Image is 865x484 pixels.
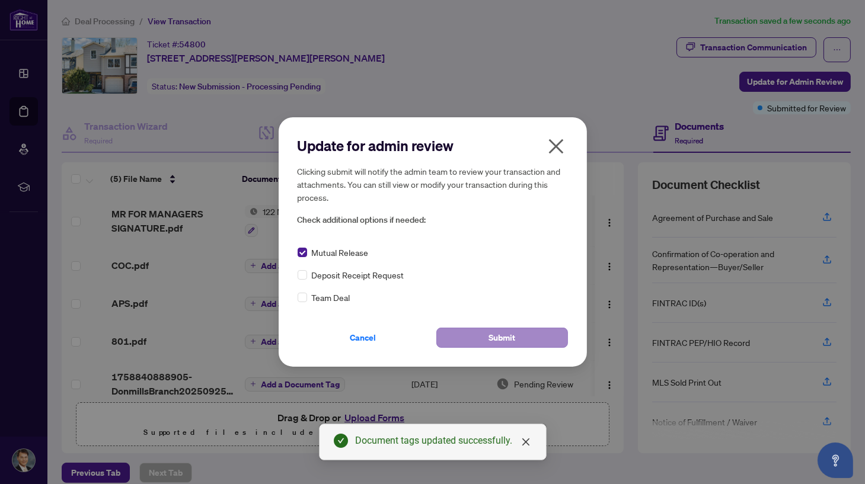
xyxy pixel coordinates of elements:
[350,328,376,347] span: Cancel
[298,165,568,204] h5: Clicking submit will notify the admin team to review your transaction and attachments. You can st...
[519,435,532,448] a: Close
[334,434,348,448] span: check-circle
[298,136,568,155] h2: Update for admin review
[312,246,369,259] span: Mutual Release
[312,268,404,281] span: Deposit Receipt Request
[489,328,515,347] span: Submit
[355,434,532,448] div: Document tags updated successfully.
[436,328,568,348] button: Submit
[298,213,568,227] span: Check additional options if needed:
[298,328,429,348] button: Cancel
[818,443,853,478] button: Open asap
[312,291,350,304] span: Team Deal
[547,137,566,156] span: close
[521,437,531,447] span: close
